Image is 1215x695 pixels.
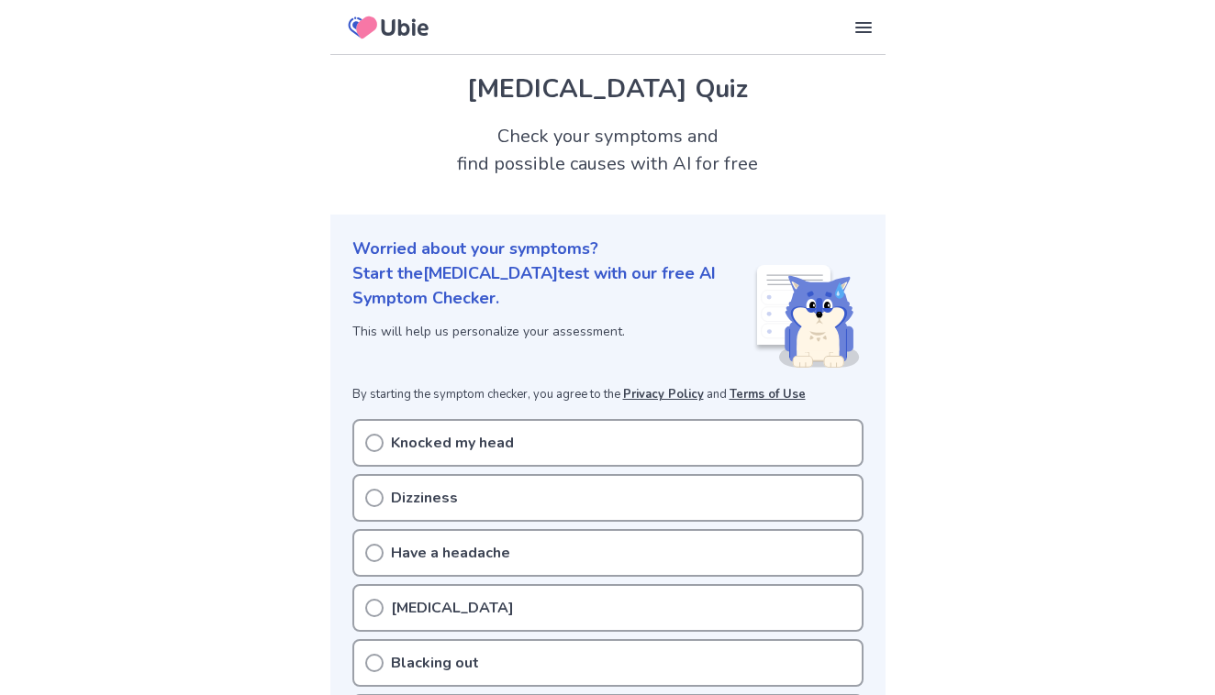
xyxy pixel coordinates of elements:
[623,386,704,403] a: Privacy Policy
[391,597,514,619] p: [MEDICAL_DATA]
[352,70,864,108] h1: [MEDICAL_DATA] Quiz
[391,542,510,564] p: Have a headache
[352,386,864,404] p: By starting the symptom checker, you agree to the and
[352,261,753,311] p: Start the [MEDICAL_DATA] test with our free AI Symptom Checker.
[391,652,479,674] p: Blacking out
[391,432,514,454] p: Knocked my head
[730,386,806,403] a: Terms of Use
[352,322,753,341] p: This will help us personalize your assessment.
[753,265,860,368] img: Shiba
[352,237,864,261] p: Worried about your symptoms?
[330,123,886,178] h2: Check your symptoms and find possible causes with AI for free
[391,487,458,509] p: Dizziness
